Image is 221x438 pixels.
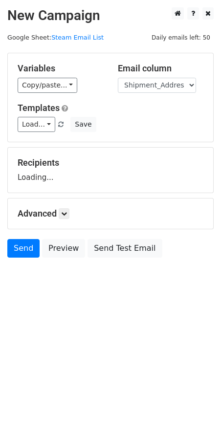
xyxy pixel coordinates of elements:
span: Daily emails left: 50 [148,32,214,43]
div: Loading... [18,157,203,183]
button: Save [70,117,96,132]
a: Send Test Email [88,239,162,258]
h5: Variables [18,63,103,74]
a: Copy/paste... [18,78,77,93]
h5: Recipients [18,157,203,168]
a: Preview [42,239,85,258]
h5: Advanced [18,208,203,219]
a: Send [7,239,40,258]
a: Steam Email List [51,34,104,41]
a: Load... [18,117,55,132]
a: Daily emails left: 50 [148,34,214,41]
a: Templates [18,103,60,113]
small: Google Sheet: [7,34,104,41]
h5: Email column [118,63,203,74]
h2: New Campaign [7,7,214,24]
